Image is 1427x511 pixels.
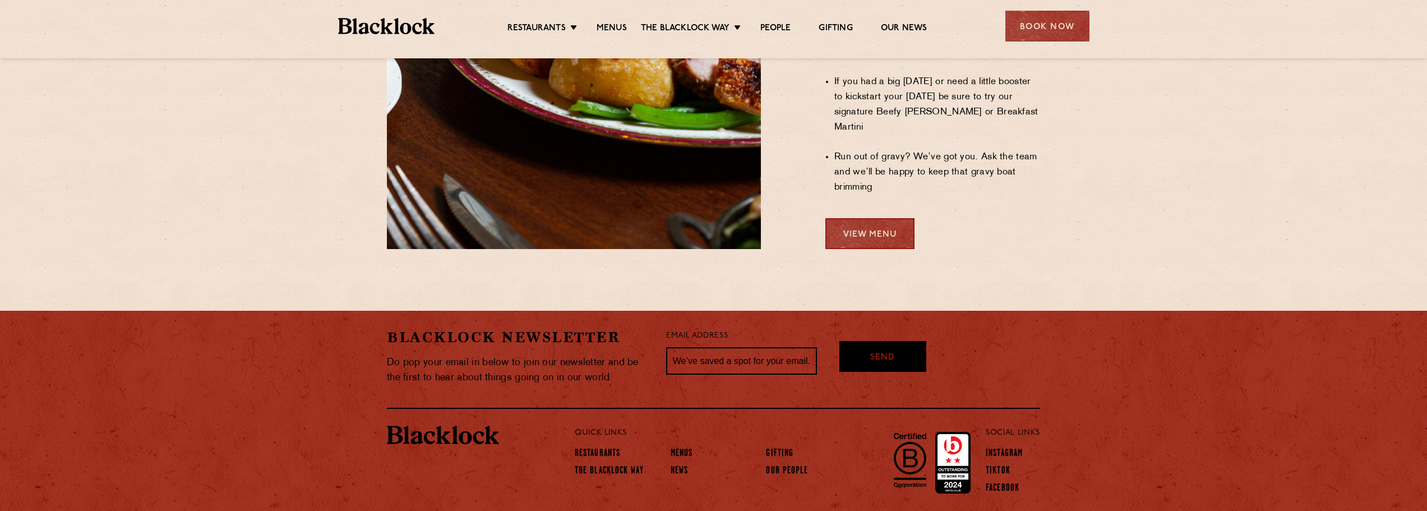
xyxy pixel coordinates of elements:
a: Gifting [766,448,793,461]
a: Restaurants [507,23,566,35]
label: Email Address [666,330,728,343]
a: Restaurants [575,448,620,461]
a: Menus [671,448,693,461]
a: People [760,23,791,35]
h2: Blacklock Newsletter [387,328,649,347]
a: News [671,466,688,478]
li: Run out of gravy? We’ve got you. Ask the team and we’ll be happy to keep that gravy boat brimming [834,150,1040,195]
a: View Menu [825,218,915,249]
img: Accred_2023_2star.png [935,432,971,494]
input: We’ve saved a spot for your email... [666,347,817,375]
p: Quick Links [575,426,949,440]
a: Gifting [819,23,852,35]
li: If you had a big [DATE] or need a little booster to kickstart your [DATE] be sure to try our sign... [834,75,1040,135]
a: Instagram [986,448,1023,461]
p: Do pop your email in below to join our newsletter and be the first to hear about things going on ... [387,355,649,385]
a: Our News [881,23,927,35]
p: Social Links [986,426,1040,440]
div: Book Now [1005,11,1089,42]
a: The Blacklock Way [575,466,644,478]
a: Facebook [986,483,1019,495]
a: Our People [766,466,808,478]
img: BL_Textured_Logo-footer-cropped.svg [387,426,499,445]
a: TikTok [986,466,1010,478]
img: BL_Textured_Logo-footer-cropped.svg [338,18,435,34]
img: B-Corp-Logo-Black-RGB.svg [887,426,933,494]
span: Send [870,352,895,365]
a: Menus [597,23,627,35]
a: The Blacklock Way [641,23,729,35]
